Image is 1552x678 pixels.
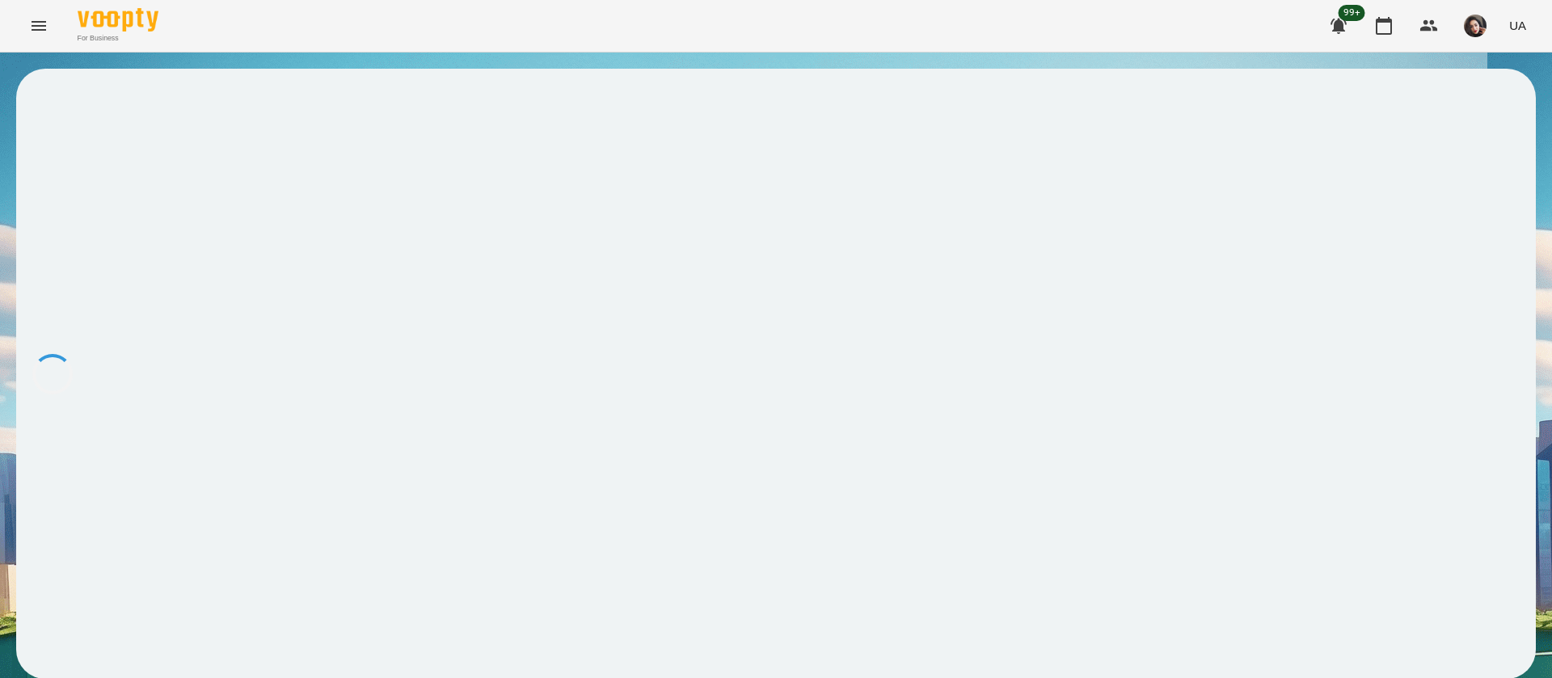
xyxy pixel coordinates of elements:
button: UA [1503,11,1533,40]
span: For Business [78,33,158,44]
img: Voopty Logo [78,8,158,32]
img: 415cf204168fa55e927162f296ff3726.jpg [1464,15,1487,37]
span: UA [1509,17,1526,34]
span: 99+ [1339,5,1365,21]
button: Menu [19,6,58,45]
